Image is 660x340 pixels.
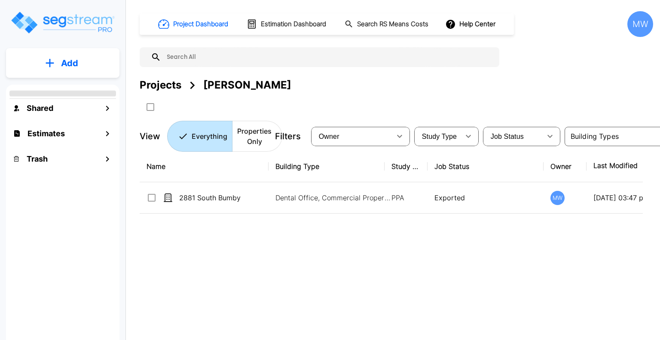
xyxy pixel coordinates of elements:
[627,11,653,37] div: MW
[173,19,228,29] h1: Project Dashboard
[237,126,272,147] p: Properties Only
[275,193,391,203] p: Dental Office, Commercial Property Site
[192,131,227,141] p: Everything
[385,151,428,182] th: Study Type
[27,153,48,165] h1: Trash
[416,124,460,148] div: Select
[550,191,565,205] div: MW
[491,133,524,140] span: Job Status
[27,128,65,139] h1: Estimates
[179,193,265,203] p: 2881 South Bumby
[275,130,301,143] p: Filters
[485,124,541,148] div: Select
[544,151,587,182] th: Owner
[61,57,78,70] p: Add
[140,130,160,143] p: View
[232,121,282,152] button: Properties Only
[167,121,232,152] button: Everything
[167,121,282,152] div: Platform
[422,133,457,140] span: Study Type
[10,10,115,35] img: Logo
[6,51,119,76] button: Add
[391,193,421,203] p: PPA
[243,15,331,33] button: Estimation Dashboard
[155,15,233,34] button: Project Dashboard
[161,47,495,67] input: Search All
[140,77,181,93] div: Projects
[428,151,544,182] th: Job Status
[203,77,291,93] div: [PERSON_NAME]
[261,19,326,29] h1: Estimation Dashboard
[142,98,159,116] button: SelectAll
[319,133,339,140] span: Owner
[341,16,433,33] button: Search RS Means Costs
[357,19,428,29] h1: Search RS Means Costs
[443,16,499,32] button: Help Center
[269,151,385,182] th: Building Type
[27,102,53,114] h1: Shared
[140,151,269,182] th: Name
[434,193,537,203] p: Exported
[313,124,391,148] div: Select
